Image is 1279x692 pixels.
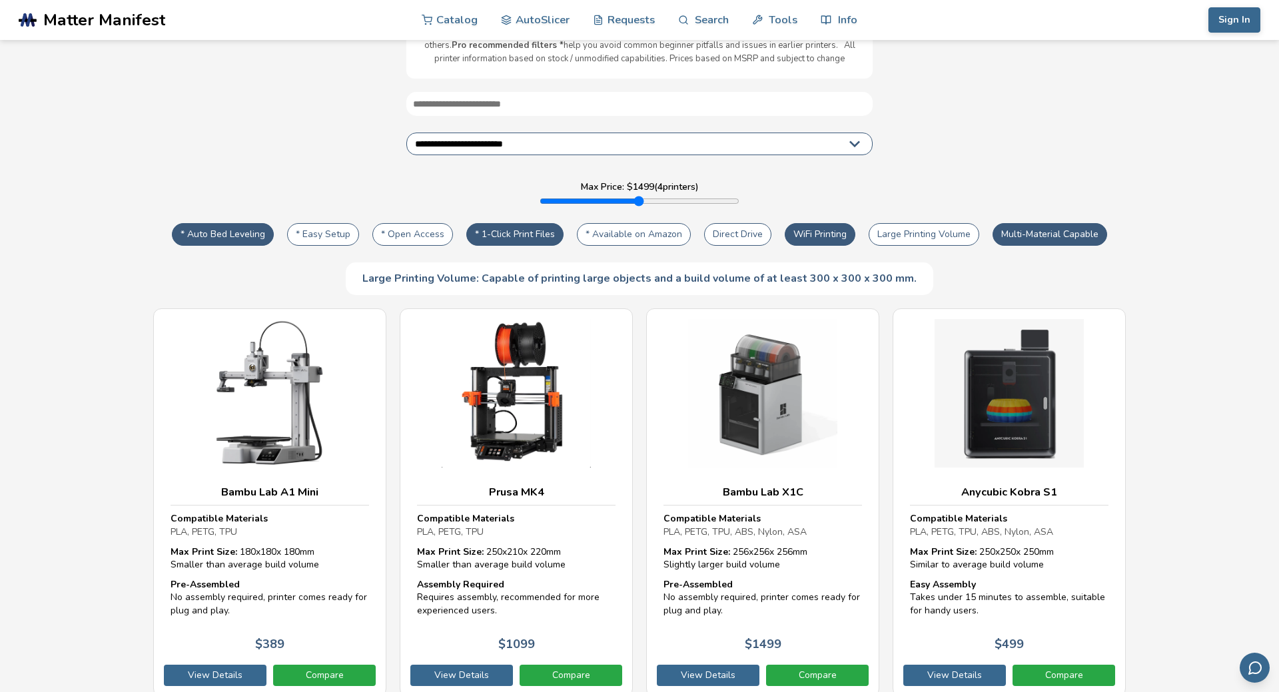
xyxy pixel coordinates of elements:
strong: Pre-Assembled [663,578,733,591]
button: * 1-Click Print Files [466,223,564,246]
a: View Details [410,665,513,686]
strong: Compatible Materials [417,512,514,525]
button: Direct Drive [704,223,771,246]
h3: Prusa MK4 [417,486,616,499]
div: 250 x 210 x 220 mm Smaller than average build volume [417,545,616,571]
p: $ 1099 [498,637,535,651]
p: $ 389 [255,637,284,651]
strong: Max Print Size: [910,545,977,558]
h3: Anycubic Kobra S1 [910,486,1108,499]
span: PLA, PETG, TPU [171,525,237,538]
a: View Details [657,665,759,686]
div: 180 x 180 x 180 mm Smaller than average build volume [171,545,369,571]
div: Large Printing Volume: Capable of printing large objects and a build volume of at least 300 x 300... [346,262,933,294]
strong: Max Print Size: [171,545,237,558]
p: $ 499 [995,637,1024,651]
span: PLA, PETG, TPU, ABS, Nylon, ASA [910,525,1053,538]
strong: Max Print Size: [417,545,484,558]
button: Multi-Material Capable [993,223,1107,246]
a: View Details [903,665,1006,686]
button: WiFi Printing [785,223,855,246]
div: Takes under 15 minutes to assemble, suitable for handy users. [910,578,1108,617]
button: * Easy Setup [287,223,359,246]
b: Pro recommended filters * [452,39,564,51]
a: View Details [164,665,266,686]
p: $ 1499 [745,637,781,651]
span: Matter Manifest [43,11,165,29]
button: * Auto Bed Leveling [172,223,274,246]
strong: Compatible Materials [910,512,1007,525]
strong: Compatible Materials [663,512,761,525]
button: * Open Access [372,223,453,246]
h3: Bambu Lab X1C [663,486,862,499]
button: Send feedback via email [1240,653,1270,683]
strong: Max Print Size: [663,545,730,558]
div: 250 x 250 x 250 mm Similar to average build volume [910,545,1108,571]
span: PLA, PETG, TPU, ABS, Nylon, ASA [663,525,807,538]
a: Compare [1013,665,1115,686]
span: PLA, PETG, TPU [417,525,484,538]
a: Compare [520,665,622,686]
div: Requires assembly, recommended for more experienced users. [417,578,616,617]
div: No assembly required, printer comes ready for plug and play. [171,578,369,617]
strong: Easy Assembly [910,578,976,591]
button: * Available on Amazon [577,223,691,246]
a: Compare [273,665,376,686]
div: No assembly required, printer comes ready for plug and play. [663,578,862,617]
button: Sign In [1208,7,1260,33]
strong: Assembly Required [417,578,504,591]
strong: Pre-Assembled [171,578,240,591]
label: Max Price: $ 1499 ( 4 printers) [581,182,699,192]
h3: Bambu Lab A1 Mini [171,486,369,499]
button: Large Printing Volume [869,223,979,246]
a: Compare [766,665,869,686]
div: 256 x 256 x 256 mm Slightly larger build volume [663,545,862,571]
p: Discover and compare top 3D printers from Creality, Ankermake, Bambu Lab, Prusa, Anycubic, Elegoo... [420,27,859,66]
strong: Compatible Materials [171,512,268,525]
